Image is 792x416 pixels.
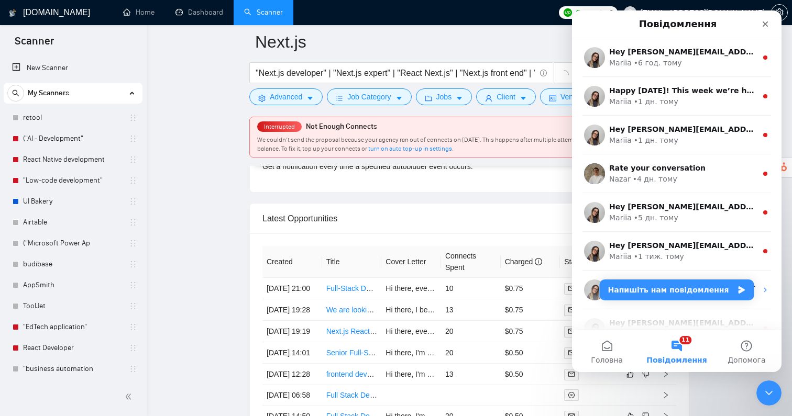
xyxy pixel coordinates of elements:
span: Connects: [576,7,607,18]
span: mail [568,285,575,291]
input: Scanner name... [255,29,668,55]
td: 20 [441,321,501,342]
a: searchScanner [244,8,283,17]
span: user [485,94,492,102]
span: holder [129,197,137,206]
span: folder [425,94,432,102]
iframe: Intercom live chat [572,10,782,372]
span: dislike [642,370,650,378]
a: Senior Full-Stack Architect for Multi-Database Enterprise Energy Platform [326,348,564,357]
td: Senior Full-Stack Architect for Multi-Database Enterprise Energy Platform [322,342,382,364]
span: info-circle [540,70,547,76]
span: bars [336,94,343,102]
span: mail [568,371,575,377]
span: holder [129,281,137,289]
span: holder [129,323,137,331]
td: [DATE] 19:19 [262,321,322,342]
a: frontend developer (Next.js, React, TypeScript) [326,370,479,378]
li: New Scanner [4,58,142,78]
a: "Low-code development" [23,170,123,191]
a: dashboardDashboard [175,8,223,17]
td: 13 [441,299,501,321]
a: budibase [23,254,123,275]
span: mail [568,307,575,313]
a: AppSmith [23,275,123,296]
td: 10 [441,278,501,299]
span: search [8,89,24,97]
div: Latest Opportunities [262,204,676,233]
a: UI Bakery [23,191,123,212]
span: 2 [609,7,613,18]
a: retool [23,107,123,128]
span: Interrupted [261,123,298,130]
td: $0.75 [501,278,560,299]
td: We are looking for an experienced Next.js developer to join our project. [322,299,382,321]
span: caret-down [395,94,403,102]
th: Connects Spent [441,246,501,278]
a: "business automation [23,358,123,379]
span: setting [258,94,266,102]
button: settingAdvancedcaret-down [249,88,323,105]
a: We are looking for an experienced Next.js developer to join our project. [326,306,557,314]
td: [DATE] 14:01 [262,342,322,364]
td: [DATE] 21:00 [262,278,322,299]
th: Cover Letter [381,246,441,278]
span: Client [497,91,515,103]
span: Charged [505,257,543,266]
span: holder [129,344,137,352]
span: Job Category [347,91,391,103]
span: double-left [125,391,135,402]
td: $0.50 [501,364,560,385]
a: "EdTech application" [23,317,123,338]
span: caret-down [456,94,463,102]
span: setting [772,8,787,17]
span: Scanner [6,33,62,55]
span: caret-down [520,94,527,102]
span: We couldn’t send the proposal because your agency ran out of connects on [DATE]. This happens aft... [257,136,677,152]
td: 13 [441,364,501,385]
iframe: Intercom live chat [756,380,782,406]
a: Next.js React Frontend Migration Specialist [326,327,467,335]
button: userClientcaret-down [476,88,536,105]
button: like [624,368,636,380]
td: $0.75 [501,321,560,342]
span: holder [129,365,137,373]
span: mail [568,350,575,356]
button: search [7,85,24,102]
span: close-circle [568,392,575,398]
th: Title [322,246,382,278]
td: frontend developer (Next.js, React, TypeScript) [322,364,382,385]
a: React Developer [23,338,123,358]
td: $0.75 [501,299,560,321]
span: holder [129,239,137,248]
a: homeHome [123,8,155,17]
span: idcard [549,94,556,102]
input: Search Freelance Jobs... [256,66,535,80]
span: user [626,9,634,16]
th: Created [262,246,322,278]
span: caret-down [306,94,314,102]
span: Not Enough Connects [306,122,377,131]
